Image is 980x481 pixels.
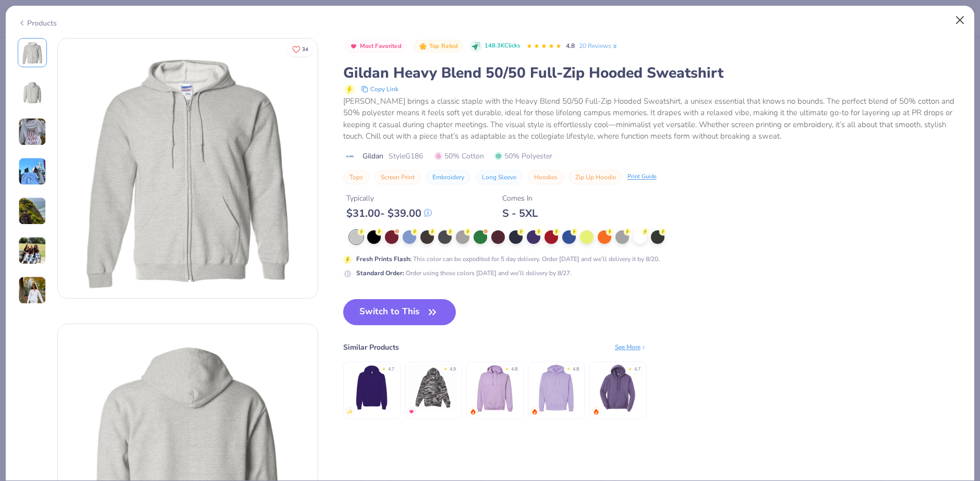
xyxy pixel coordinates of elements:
img: User generated content [18,276,46,304]
span: Most Favorited [360,43,402,49]
div: ★ [566,366,571,370]
img: Independent Trading Co. Hooded Sweatshirt [531,363,581,413]
div: ★ [443,366,447,370]
div: Comes In [502,193,538,204]
img: User generated content [18,197,46,225]
strong: Fresh Prints Flash : [356,255,412,263]
button: Tops [343,170,369,184]
div: 4.9 [450,366,456,373]
div: 4.8 [573,366,579,373]
button: Zip Up Hoodie [569,170,622,184]
div: 4.8 [511,366,517,373]
span: Top Rated [429,43,458,49]
img: Front [58,39,318,298]
img: User generated content [18,157,46,186]
strong: Standard Order : [356,269,404,277]
img: Most Favorited sort [349,42,358,51]
button: Embroidery [426,170,470,184]
img: User generated content [18,118,46,146]
div: Typically [346,193,432,204]
img: Gildan Adult Heavy Blend 8 Oz. 50/50 Hooded Sweatshirt [470,363,519,413]
div: This color can be expedited for 5 day delivery. Order [DATE] and we’ll delivery it by 8/20. [356,254,660,264]
img: User generated content [18,237,46,265]
span: Style G186 [389,151,423,162]
img: Port & Company Core Fleece Pullover Hooded Sweatshirt [593,363,643,413]
div: $ 31.00 - $ 39.00 [346,207,432,220]
button: Badge Button [413,40,463,53]
div: 4.7 [388,366,394,373]
button: Badge Button [344,40,407,53]
a: 20 Reviews [579,41,619,51]
div: 4.8 Stars [526,38,562,55]
img: brand logo [343,152,357,161]
img: newest.gif [347,409,353,415]
div: Products [18,18,57,29]
img: Front [20,40,45,65]
span: 50% Polyester [494,151,552,162]
button: Like [287,42,313,57]
span: Gildan [362,151,383,162]
span: 34 [302,47,308,52]
div: S - 5XL [502,207,538,220]
img: MostFav.gif [408,409,415,415]
img: Back [20,80,45,105]
button: Hoodies [528,170,564,184]
div: Similar Products [343,342,399,353]
div: ★ [505,366,509,370]
img: trending.gif [470,409,476,415]
div: Print Guide [627,172,657,181]
div: 4.7 [634,366,640,373]
div: Gildan Heavy Blend 50/50 Full-Zip Hooded Sweatshirt [343,63,963,83]
span: 4.8 [566,42,575,50]
div: See More [615,342,647,352]
img: Gildan Softstyle® Fleece Pullover Hooded Sweatshirt [347,363,396,413]
button: Long Sleeve [476,170,523,184]
span: 148.3K Clicks [485,42,520,51]
div: Order using these colors [DATE] and we’ll delivery by 8/27. [356,268,572,278]
div: [PERSON_NAME] brings a classic staple with the Heavy Blend 50/50 Full-Zip Hooded Sweatshirt, a un... [343,95,963,142]
img: trending.gif [531,409,538,415]
span: 50% Cotton [434,151,484,162]
div: ★ [382,366,386,370]
div: ★ [628,366,632,370]
button: Screen Print [374,170,421,184]
img: Top Rated sort [419,42,427,51]
button: Switch to This [343,299,456,325]
img: Lane Seven Unisex Premium Pullover Hooded Sweatshirt [408,363,458,413]
img: trending.gif [593,409,599,415]
button: Close [950,10,970,30]
button: copy to clipboard [358,83,402,95]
